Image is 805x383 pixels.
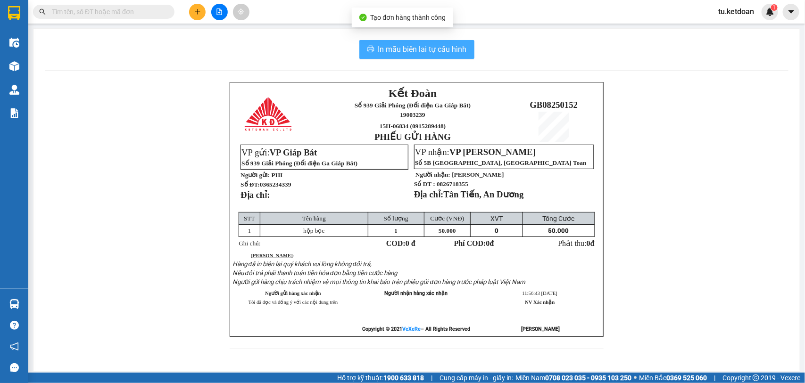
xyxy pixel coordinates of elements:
span: Số 939 Giải Phóng (Đối diện Ga Giáp Bát) [241,160,357,167]
span: notification [10,342,19,351]
span: message [10,363,19,372]
strong: Người nhận: [415,171,450,178]
span: 1 [248,227,251,234]
strong: Người gửi hàng xác nhận [265,291,321,296]
span: 0826718355 [437,180,468,187]
span: Miền Nam [515,373,631,383]
img: logo-vxr [8,6,20,20]
span: 0 [486,239,490,247]
span: 0 [495,227,498,234]
span: Kết Đoàn [56,5,104,17]
strong: [PERSON_NAME] [521,326,560,332]
span: 11:56:43 [DATE] [523,291,557,296]
td: Tổng Cước [523,212,595,225]
strong: [PERSON_NAME] [251,253,293,258]
strong: PHIẾU GỬI HÀNG [41,54,118,64]
strong: PHIẾU GỬI HÀNG [374,132,451,142]
strong: Địa chỉ: [241,190,270,200]
strong: Người gửi: [241,171,270,179]
span: [PERSON_NAME] [452,171,504,178]
span: hộp bọc [303,227,324,234]
span: printer [367,45,374,54]
img: logo [5,17,37,51]
img: solution-icon [9,108,19,118]
span: Tân Tiến, An Dương [443,189,523,199]
span: 0365234339 [260,181,291,188]
strong: COD: [386,239,415,247]
span: VP gửi: [4,69,64,89]
span: tu.ketdoan [711,6,762,17]
span: 19003239 [67,36,92,43]
button: plus [189,4,206,20]
button: file-add [211,4,228,20]
button: printerIn mẫu biên lai tự cấu hình [359,40,474,59]
span: Kết Đoàn [389,87,437,99]
span: 50.000 [439,227,456,234]
span: Hỗ trợ kỹ thuật: [337,373,424,383]
strong: Địa chỉ: [414,189,443,199]
button: caret-down [783,4,799,20]
span: 0 [587,239,590,247]
span: plus [194,8,201,15]
span: Người gửi hàng chịu trách nhiệm về mọi thông tin khai báo trên phiếu gửi đơn hàng trước pháp luật... [232,278,525,285]
span: 15H-06834 (0915289448) [47,45,113,52]
strong: Phí COD: đ [454,239,494,247]
span: Miền Bắc [639,373,707,383]
span: VP nhận: [76,69,171,89]
span: VP Giáp Bát [4,69,64,89]
span: Hàng đã in biên lai quý khách vui lòng không đổi trả, [232,261,372,268]
sup: 1 [771,4,778,11]
span: 19003239 [400,111,425,118]
span: VP nhận: [415,147,536,157]
span: STT [244,215,255,222]
span: Số 939 Giải Phóng (Đối diện Ga Giáp Bát) [355,102,471,109]
span: 0 đ [406,239,415,247]
span: | [431,373,432,383]
a: VeXeRe [402,326,421,332]
span: | [714,373,715,383]
span: VP [PERSON_NAME] [449,147,536,157]
img: warehouse-icon [9,299,19,309]
span: 50.000 [548,227,569,234]
span: 15H-06834 (0915289448) [380,122,446,130]
span: 1 [772,4,776,11]
span: caret-down [787,8,796,16]
span: ⚪️ [634,376,637,380]
img: logo [245,98,293,131]
span: Nếu đổi trả phải thanh toán tiền hóa đơn bằng tiền cước hàng [232,269,398,277]
span: 1 [394,227,398,234]
img: warehouse-icon [9,38,19,48]
strong: 0708 023 035 - 0935 103 250 [545,374,631,382]
span: Số 939 Giải Phóng (Đối diện Ga Giáp Bát) [41,19,119,34]
td: XVT [471,212,523,225]
span: VP gửi: [241,147,317,157]
strong: Copyright © 2021 – All Rights Reserved [362,326,470,332]
img: warehouse-icon [9,61,19,71]
strong: Số ĐT: [241,181,291,188]
span: VP Giáp Bát [270,147,317,157]
span: GB08250152 [530,100,578,110]
span: đ [590,239,595,247]
span: Số 5B [GEOGRAPHIC_DATA], [GEOGRAPHIC_DATA] Toan [415,159,587,166]
img: icon-new-feature [766,8,774,16]
span: search [39,8,46,15]
span: : [251,253,294,258]
strong: NV Xác nhận [525,300,555,305]
span: check-circle [359,14,367,21]
img: warehouse-icon [9,85,19,95]
span: aim [238,8,244,15]
span: Cung cấp máy in - giấy in: [440,373,513,383]
span: copyright [753,375,759,381]
span: Người nhận hàng xác nhận [384,290,448,296]
span: In mẫu biên lai tự cấu hình [378,43,467,55]
span: Cước (VNĐ) [431,215,465,222]
span: GB08250151 [123,22,171,32]
span: Tôi đã đọc và đồng ý với các nội dung trên [249,300,338,305]
span: file-add [216,8,223,15]
span: question-circle [10,321,19,330]
strong: 1900 633 818 [383,374,424,382]
span: Tên hàng [302,215,326,222]
input: Tìm tên, số ĐT hoặc mã đơn [52,7,163,17]
strong: 0369 525 060 [666,374,707,382]
span: Số lượng [384,215,408,222]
